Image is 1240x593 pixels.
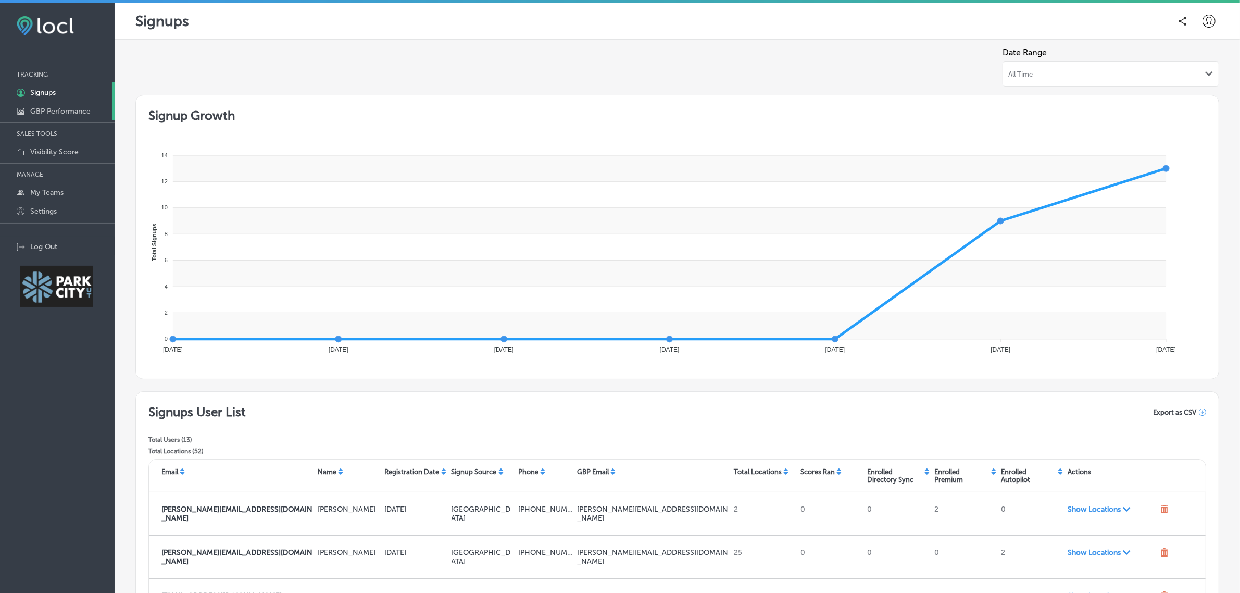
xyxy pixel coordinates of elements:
[452,468,497,476] p: Signup Source
[1008,70,1033,78] span: All Time
[161,468,178,476] p: Email
[577,468,609,476] p: GBP Email
[730,544,796,570] div: 25
[452,505,514,523] p: [GEOGRAPHIC_DATA]
[20,266,93,307] img: Park City
[930,544,997,570] div: 0
[161,152,168,158] tspan: 14
[825,346,845,353] tspan: [DATE]
[30,188,64,197] p: My Teams
[318,468,336,476] p: Name
[800,468,835,476] p: Scores Ran
[30,242,57,251] p: Log Out
[577,548,729,566] p: travis@morepowderdays.com
[385,548,447,557] p: [DATE]
[734,468,782,476] p: Total Locations
[1068,468,1091,476] p: Actions
[385,505,447,514] p: [DATE]
[161,548,314,566] p: travis@morepowderdays.com
[161,178,168,184] tspan: 12
[165,310,168,316] tspan: 2
[148,436,246,443] p: Total Users ( 13 )
[991,346,1010,353] tspan: [DATE]
[1156,346,1176,353] tspan: [DATE]
[161,204,168,211] tspan: 10
[165,257,168,263] tspan: 6
[329,346,348,353] tspan: [DATE]
[161,505,312,523] strong: [PERSON_NAME][EMAIL_ADDRESS][DOMAIN_NAME]
[30,147,79,156] p: Visibility Score
[577,505,729,523] p: katie@venuecomms.com
[494,346,514,353] tspan: [DATE]
[660,346,680,353] tspan: [DATE]
[1068,548,1156,557] span: Show Locations
[452,548,514,566] p: [GEOGRAPHIC_DATA]
[148,448,246,455] p: Total Locations ( 52 )
[1001,468,1056,484] p: Enrolled Autopilot
[1160,505,1169,515] span: Remove user from your referral organization.
[997,544,1063,570] div: 2
[730,501,796,527] div: 2
[518,548,573,557] p: [PHONE_NUMBER]
[863,501,930,527] div: 0
[163,346,183,353] tspan: [DATE]
[30,88,56,97] p: Signups
[17,16,74,35] img: fda3e92497d09a02dc62c9cd864e3231.png
[863,544,930,570] div: 0
[997,501,1063,527] div: 0
[518,505,573,514] p: [PHONE_NUMBER]
[1068,505,1156,514] span: Show Locations
[796,544,863,570] div: 0
[151,224,157,261] text: Total Signups
[161,505,314,523] p: katie@galenhg.com
[1003,47,1219,57] label: Date Range
[1160,548,1169,559] span: Remove user from your referral organization.
[1153,409,1196,416] span: Export as CSV
[930,501,997,527] div: 2
[385,468,440,476] p: Registration Date
[161,548,312,566] strong: [PERSON_NAME][EMAIL_ADDRESS][DOMAIN_NAME]
[796,501,863,527] div: 0
[934,468,990,484] p: Enrolled Premium
[135,13,189,30] p: Signups
[30,207,57,216] p: Settings
[30,107,91,116] p: GBP Performance
[318,505,380,514] p: Katie Zamarra
[148,108,1206,123] h2: Signup Growth
[165,231,168,237] tspan: 8
[148,404,246,419] h2: Signups User List
[318,548,380,557] p: Travis Isaacson
[867,468,922,484] p: Enrolled Directory Sync
[165,336,168,342] tspan: 0
[165,283,168,290] tspan: 4
[518,468,538,476] p: Phone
